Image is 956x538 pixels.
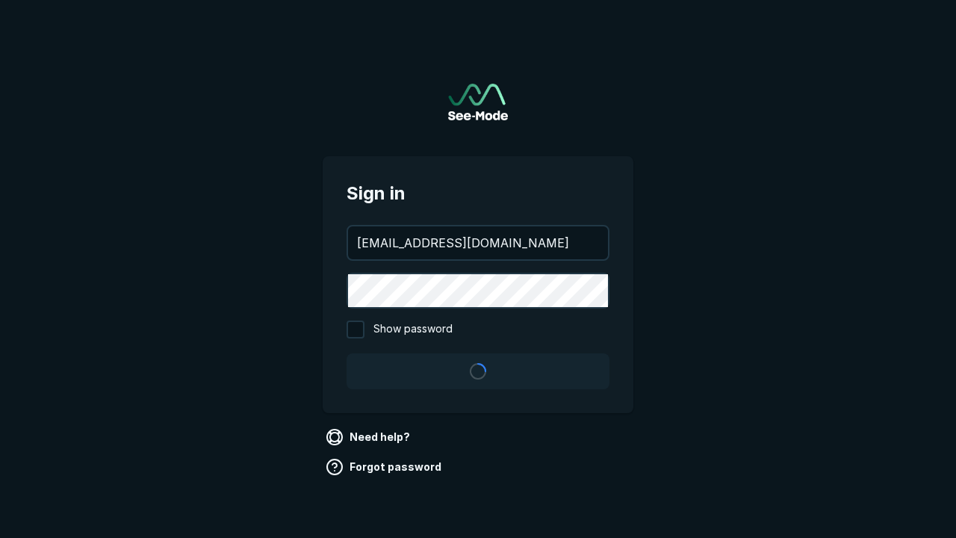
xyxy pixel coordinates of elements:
input: your@email.com [348,226,608,259]
span: Show password [373,321,453,338]
a: Go to sign in [448,84,508,120]
a: Forgot password [323,455,447,479]
img: See-Mode Logo [448,84,508,120]
span: Sign in [347,180,609,207]
a: Need help? [323,425,416,449]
